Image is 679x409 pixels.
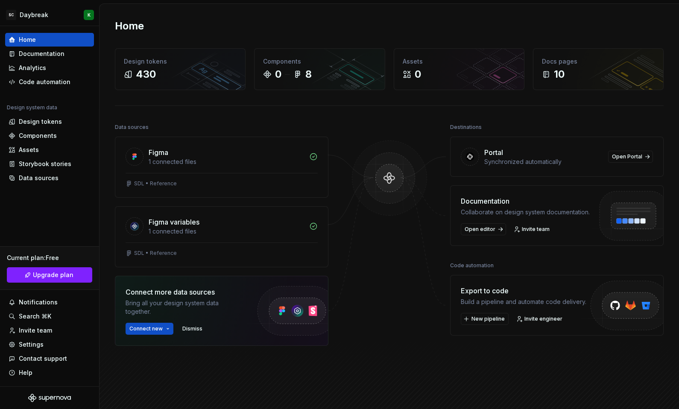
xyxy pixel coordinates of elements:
[19,326,52,335] div: Invite team
[7,267,92,283] a: Upgrade plan
[7,104,57,111] div: Design system data
[263,57,376,66] div: Components
[19,146,39,154] div: Assets
[524,316,562,322] span: Invite engineer
[115,206,328,267] a: Figma variables1 connected filesSDL • Reference
[415,67,421,81] div: 0
[126,323,173,335] button: Connect new
[533,48,664,90] a: Docs pages10
[19,312,51,321] div: Search ⌘K
[19,354,67,363] div: Contact support
[19,64,46,72] div: Analytics
[450,260,494,272] div: Code automation
[19,78,70,86] div: Code automation
[484,147,503,158] div: Portal
[134,180,177,187] div: SDL • Reference
[461,196,590,206] div: Documentation
[115,121,149,133] div: Data sources
[450,121,482,133] div: Destinations
[394,48,524,90] a: Assets0
[20,11,48,19] div: Daybreak
[19,35,36,44] div: Home
[129,325,163,332] span: Connect new
[19,368,32,377] div: Help
[5,33,94,47] a: Home
[511,223,553,235] a: Invite team
[33,271,73,279] span: Upgrade plan
[465,226,495,233] span: Open editor
[461,313,509,325] button: New pipeline
[5,157,94,171] a: Storybook stories
[461,208,590,216] div: Collaborate on design system documentation.
[542,57,655,66] div: Docs pages
[612,153,642,160] span: Open Portal
[6,10,16,20] div: SC
[149,158,304,166] div: 1 connected files
[403,57,515,66] div: Assets
[149,147,168,158] div: Figma
[136,67,156,81] div: 430
[28,394,71,402] svg: Supernova Logo
[461,286,586,296] div: Export to code
[5,310,94,323] button: Search ⌘K
[126,299,241,316] div: Bring all your design system data together.
[126,287,241,297] div: Connect more data sources
[5,295,94,309] button: Notifications
[2,6,97,24] button: SCDaybreakK
[461,223,506,235] a: Open editor
[5,324,94,337] a: Invite team
[7,254,92,262] div: Current plan : Free
[19,117,62,126] div: Design tokens
[608,151,653,163] a: Open Portal
[5,115,94,129] a: Design tokens
[115,48,246,90] a: Design tokens430
[149,227,304,236] div: 1 connected files
[471,316,505,322] span: New pipeline
[5,47,94,61] a: Documentation
[514,313,566,325] a: Invite engineer
[5,129,94,143] a: Components
[19,340,44,349] div: Settings
[115,19,144,33] h2: Home
[179,323,206,335] button: Dismiss
[5,338,94,351] a: Settings
[134,250,177,257] div: SDL • Reference
[461,298,586,306] div: Build a pipeline and automate code delivery.
[484,158,603,166] div: Synchronized automatically
[182,325,202,332] span: Dismiss
[5,366,94,380] button: Help
[19,50,64,58] div: Documentation
[19,131,57,140] div: Components
[149,217,199,227] div: Figma variables
[88,12,91,18] div: K
[522,226,550,233] span: Invite team
[19,160,71,168] div: Storybook stories
[5,352,94,365] button: Contact support
[115,137,328,198] a: Figma1 connected filesSDL • Reference
[19,174,59,182] div: Data sources
[305,67,312,81] div: 8
[19,298,58,307] div: Notifications
[5,171,94,185] a: Data sources
[5,75,94,89] a: Code automation
[275,67,281,81] div: 0
[124,57,237,66] div: Design tokens
[254,48,385,90] a: Components08
[5,143,94,157] a: Assets
[5,61,94,75] a: Analytics
[554,67,565,81] div: 10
